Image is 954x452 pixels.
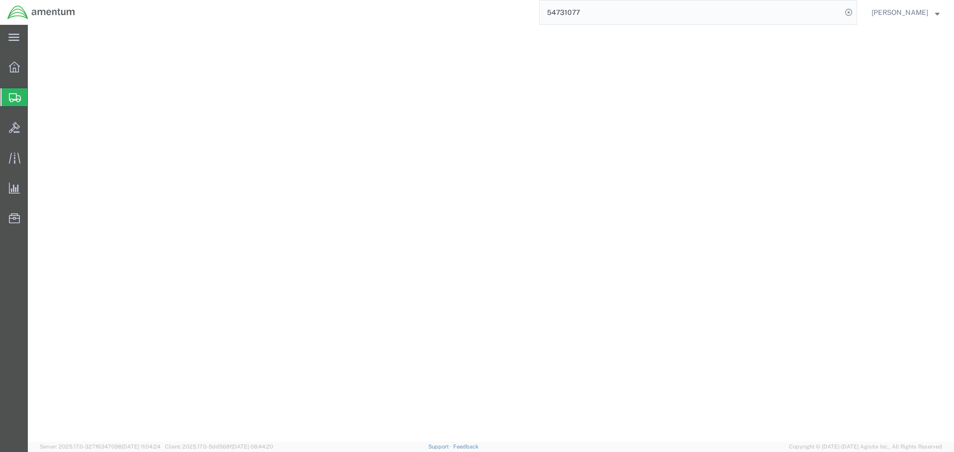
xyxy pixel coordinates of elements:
[165,444,273,450] span: Client: 2025.17.0-5dd568f
[40,444,160,450] span: Server: 2025.17.0-327f6347098
[28,25,954,442] iframe: FS Legacy Container
[872,7,928,18] span: Steven Alcott
[232,444,273,450] span: [DATE] 08:44:20
[428,444,453,450] a: Support
[453,444,478,450] a: Feedback
[7,5,76,20] img: logo
[540,0,842,24] input: Search for shipment number, reference number
[789,443,942,451] span: Copyright © [DATE]-[DATE] Agistix Inc., All Rights Reserved
[871,6,940,18] button: [PERSON_NAME]
[122,444,160,450] span: [DATE] 11:04:24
